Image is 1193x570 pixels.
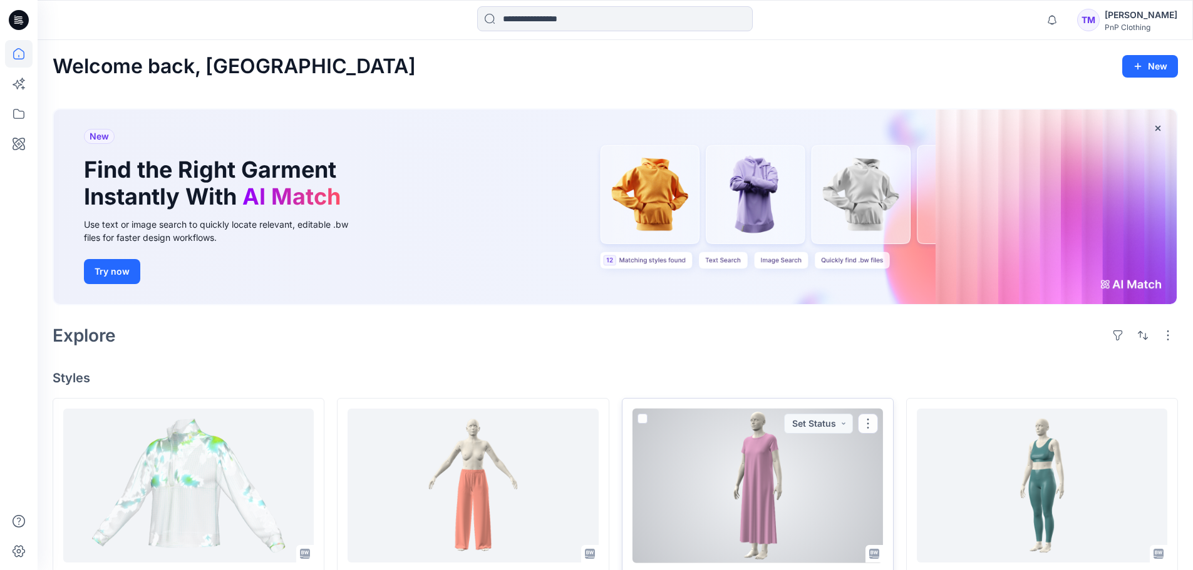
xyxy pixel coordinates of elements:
button: Try now [84,259,140,284]
h2: Explore [53,325,116,345]
div: TM [1077,9,1100,31]
div: [PERSON_NAME] [1105,8,1177,23]
div: PnP Clothing [1105,23,1177,32]
h2: Welcome back, [GEOGRAPHIC_DATA] [53,55,416,78]
a: PL2732_tshirt_dress_long_pockets [633,409,883,563]
h1: Find the Right Garment Instantly With [84,156,347,210]
h4: Styles [53,370,1178,385]
span: AI Match [242,183,341,210]
button: New [1122,55,1178,78]
a: 1st Fit_PNP13082_Set_01.10.25 [63,409,314,563]
a: PNP13083 first fit [348,409,598,563]
span: New [90,129,109,144]
div: Use text or image search to quickly locate relevant, editable .bw files for faster design workflows. [84,218,366,244]
a: Yoga suit_004solid all size avatars simulation [917,409,1167,563]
